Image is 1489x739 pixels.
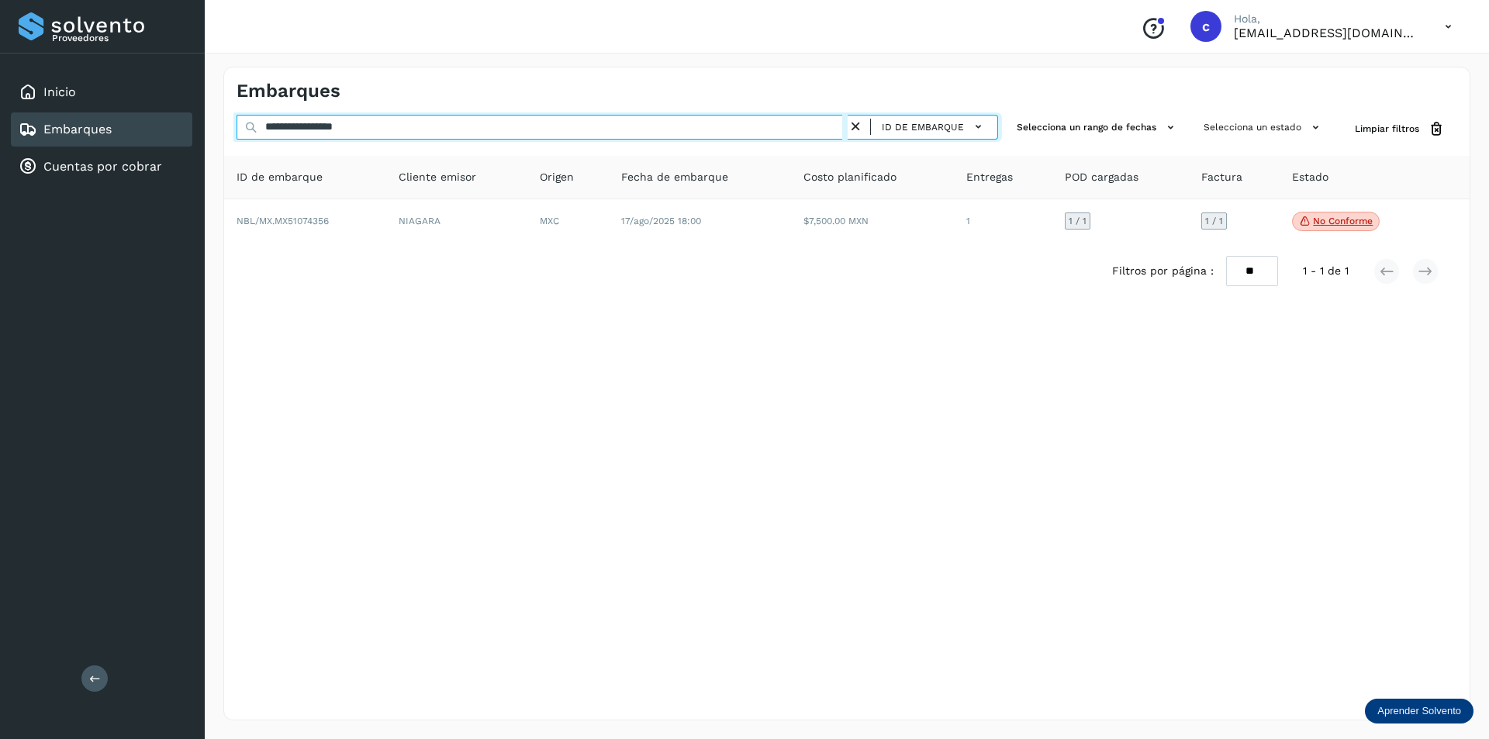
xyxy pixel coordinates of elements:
span: Filtros por página : [1112,263,1214,279]
button: Selecciona un rango de fechas [1011,115,1185,140]
a: Cuentas por cobrar [43,159,162,174]
span: 1 / 1 [1205,216,1223,226]
span: 17/ago/2025 18:00 [621,216,701,226]
button: ID de embarque [877,116,991,138]
p: No conforme [1313,216,1373,226]
span: POD cargadas [1065,169,1138,185]
td: MXC [527,199,609,244]
span: Estado [1292,169,1328,185]
p: cuentas3@enlacesmet.com.mx [1234,26,1420,40]
span: Limpiar filtros [1355,122,1419,136]
span: ID de embarque [237,169,323,185]
div: Embarques [11,112,192,147]
td: $7,500.00 MXN [791,199,954,244]
span: NBL/MX.MX51074356 [237,216,329,226]
span: Costo planificado [803,169,897,185]
a: Embarques [43,122,112,136]
span: Origen [540,169,574,185]
button: Selecciona un estado [1197,115,1330,140]
p: Aprender Solvento [1377,705,1461,717]
button: Limpiar filtros [1342,115,1457,143]
p: Proveedores [52,33,186,43]
div: Cuentas por cobrar [11,150,192,184]
span: 1 - 1 de 1 [1303,263,1349,279]
div: Aprender Solvento [1365,699,1473,723]
span: 1 / 1 [1069,216,1087,226]
p: Hola, [1234,12,1420,26]
span: Entregas [966,169,1013,185]
a: Inicio [43,85,76,99]
div: Inicio [11,75,192,109]
span: ID de embarque [882,120,964,134]
span: Cliente emisor [399,169,476,185]
span: Fecha de embarque [621,169,728,185]
td: NIAGARA [386,199,527,244]
h4: Embarques [237,80,340,102]
span: Factura [1201,169,1242,185]
td: 1 [954,199,1052,244]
